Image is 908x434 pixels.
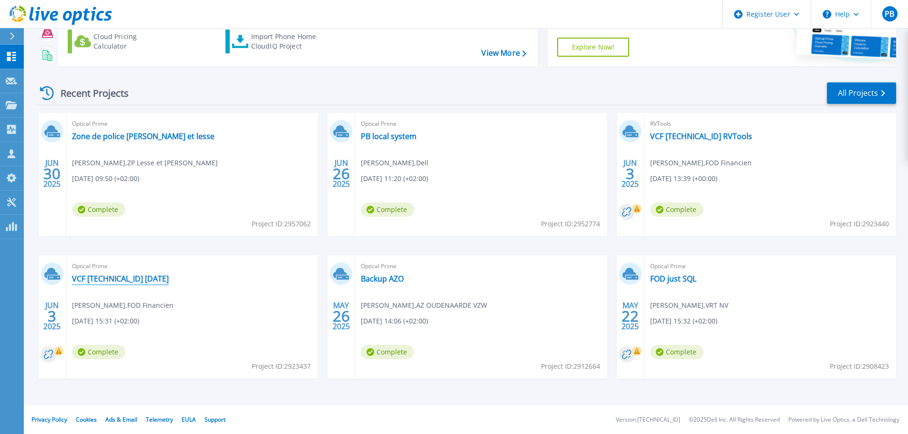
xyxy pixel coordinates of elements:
[72,300,173,311] span: [PERSON_NAME] , FOD Financien
[93,32,170,51] div: Cloud Pricing Calculator
[332,299,350,333] div: MAY 2025
[72,345,125,359] span: Complete
[650,202,704,217] span: Complete
[251,32,326,51] div: Import Phone Home CloudIQ Project
[68,30,174,53] a: Cloud Pricing Calculator
[43,156,61,191] div: JUN 2025
[72,119,312,129] span: Optical Prime
[650,345,704,359] span: Complete
[650,261,890,272] span: Optical Prime
[650,316,717,326] span: [DATE] 15:32 (+02:00)
[72,158,218,168] span: [PERSON_NAME] , ZP Lesse et [PERSON_NAME]
[76,415,97,424] a: Cookies
[622,312,639,320] span: 22
[332,156,350,191] div: JUN 2025
[333,312,350,320] span: 26
[830,219,889,229] span: Project ID: 2923440
[650,173,717,184] span: [DATE] 13:39 (+00:00)
[788,417,899,423] li: Powered by Live Optics, a Dell Technology
[827,82,896,104] a: All Projects
[541,219,600,229] span: Project ID: 2952774
[43,299,61,333] div: JUN 2025
[885,10,894,18] span: PB
[361,202,414,217] span: Complete
[72,316,139,326] span: [DATE] 15:31 (+02:00)
[361,274,404,283] a: Backup AZO
[252,219,311,229] span: Project ID: 2957062
[481,49,526,58] a: View More
[72,274,169,283] a: VCF [TECHNICAL_ID] [DATE]
[650,131,752,141] a: VCF [TECHNICAL_ID] RVTools
[621,299,639,333] div: MAY 2025
[48,312,56,320] span: 3
[361,173,428,184] span: [DATE] 11:20 (+02:00)
[361,158,428,168] span: [PERSON_NAME] , Dell
[361,261,601,272] span: Optical Prime
[361,300,487,311] span: [PERSON_NAME] , AZ OUDENAARDE VZW
[616,417,680,423] li: Version: [TECHNICAL_ID]
[361,316,428,326] span: [DATE] 14:06 (+02:00)
[689,417,780,423] li: © 2025 Dell Inc. All Rights Reserved
[182,415,196,424] a: EULA
[72,131,214,141] a: Zone de police [PERSON_NAME] et lesse
[361,131,417,141] a: PB local system
[650,274,696,283] a: FOD just SQL
[43,170,61,178] span: 30
[31,415,67,424] a: Privacy Policy
[830,361,889,372] span: Project ID: 2908423
[252,361,311,372] span: Project ID: 2923437
[650,119,890,129] span: RVTools
[557,38,630,57] a: Explore Now!
[146,415,173,424] a: Telemetry
[72,173,139,184] span: [DATE] 09:50 (+02:00)
[37,81,142,105] div: Recent Projects
[333,170,350,178] span: 26
[105,415,137,424] a: Ads & Email
[72,261,312,272] span: Optical Prime
[650,300,728,311] span: [PERSON_NAME] , VRT NV
[361,345,414,359] span: Complete
[650,158,752,168] span: [PERSON_NAME] , FOD Financien
[541,361,600,372] span: Project ID: 2912664
[204,415,225,424] a: Support
[621,156,639,191] div: JUN 2025
[626,170,634,178] span: 3
[72,202,125,217] span: Complete
[361,119,601,129] span: Optical Prime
